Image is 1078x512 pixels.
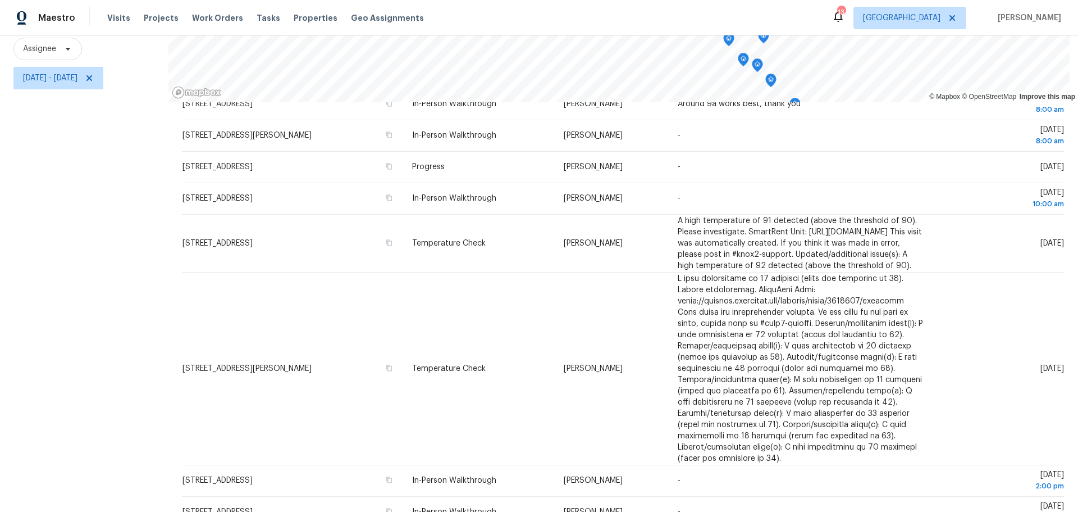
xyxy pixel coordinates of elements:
[182,477,253,484] span: [STREET_ADDRESS]
[384,98,394,108] button: Copy Address
[412,239,486,247] span: Temperature Check
[943,126,1064,147] span: [DATE]
[412,477,496,484] span: In-Person Walkthrough
[564,100,623,108] span: [PERSON_NAME]
[192,12,243,24] span: Work Orders
[564,194,623,202] span: [PERSON_NAME]
[564,163,623,171] span: [PERSON_NAME]
[678,194,680,202] span: -
[172,86,221,99] a: Mapbox homepage
[943,94,1064,115] span: [DATE]
[384,475,394,485] button: Copy Address
[182,163,253,171] span: [STREET_ADDRESS]
[993,12,1061,24] span: [PERSON_NAME]
[23,73,77,84] span: [DATE] - [DATE]
[182,132,312,139] span: [STREET_ADDRESS][PERSON_NAME]
[943,198,1064,210] div: 10:00 am
[789,98,801,115] div: Map marker
[412,132,496,139] span: In-Person Walkthrough
[38,12,75,24] span: Maestro
[144,12,179,24] span: Projects
[837,7,845,18] div: 13
[752,58,763,76] div: Map marker
[678,275,923,463] span: L ipsu dolorsitame co 17 adipisci (elits doe temporinc ut 38). Labore etdoloremag. AliquAeni Admi...
[564,477,623,484] span: [PERSON_NAME]
[412,365,486,373] span: Temperature Check
[384,363,394,373] button: Copy Address
[182,239,253,247] span: [STREET_ADDRESS]
[1040,365,1064,373] span: [DATE]
[962,93,1016,101] a: OpenStreetMap
[678,100,801,108] span: Around 9a works best, thank you
[678,132,680,139] span: -
[182,194,253,202] span: [STREET_ADDRESS]
[384,193,394,203] button: Copy Address
[1040,239,1064,247] span: [DATE]
[943,135,1064,147] div: 8:00 am
[182,365,312,373] span: [STREET_ADDRESS][PERSON_NAME]
[564,239,623,247] span: [PERSON_NAME]
[412,163,445,171] span: Progress
[351,12,424,24] span: Geo Assignments
[678,477,680,484] span: -
[384,238,394,248] button: Copy Address
[765,74,776,91] div: Map marker
[758,30,769,47] div: Map marker
[1020,93,1075,101] a: Improve this map
[943,104,1064,115] div: 8:00 am
[943,471,1064,492] span: [DATE]
[412,194,496,202] span: In-Person Walkthrough
[257,14,280,22] span: Tasks
[23,43,56,55] span: Assignee
[738,53,749,70] div: Map marker
[678,217,922,270] span: A high temperature of 91 detected (above the threshold of 90). Please investigate. SmartRent Unit...
[863,12,940,24] span: [GEOGRAPHIC_DATA]
[412,100,496,108] span: In-Person Walkthrough
[943,189,1064,210] span: [DATE]
[384,130,394,140] button: Copy Address
[1040,163,1064,171] span: [DATE]
[678,163,680,171] span: -
[564,132,623,139] span: [PERSON_NAME]
[182,100,253,108] span: [STREET_ADDRESS]
[384,161,394,171] button: Copy Address
[723,33,734,50] div: Map marker
[294,12,337,24] span: Properties
[929,93,960,101] a: Mapbox
[943,481,1064,492] div: 2:00 pm
[564,365,623,373] span: [PERSON_NAME]
[107,12,130,24] span: Visits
